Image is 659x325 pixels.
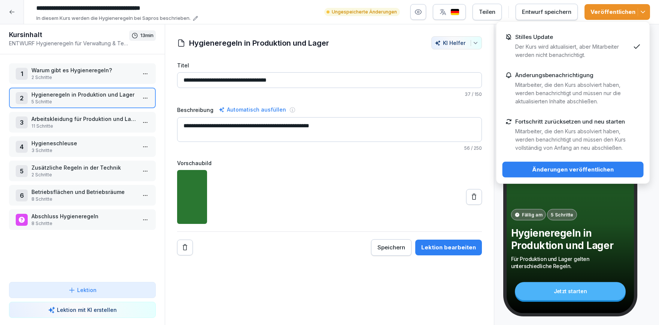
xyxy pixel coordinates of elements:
div: Automatisch ausfüllen [217,105,288,114]
p: Mitarbeiter, die den Kurs absolviert haben, werden benachrichtigt und müssen den Kurs vollständig... [515,127,630,152]
div: Veröffentlichen [590,8,644,16]
p: Zusätzliche Regeln in der Technik [31,164,136,171]
h1: Hygieneregeln in Produktion und Lager [189,37,329,49]
div: Jetzt starten [515,282,626,300]
p: 5 Schritte [31,98,136,105]
label: Beschreibung [177,106,213,114]
div: 5 [16,165,28,177]
button: Remove [177,240,193,255]
button: Speichern [371,239,412,256]
p: / 150 [177,91,482,98]
p: Fällig am [522,211,542,218]
div: 4Hygieneschleuse3 Schritte [9,136,156,157]
div: Teilen [479,8,495,16]
div: Abschluss Hygieneregeln8 Schritte [9,209,156,230]
button: Lektion mit KI erstellen [9,302,156,318]
button: Teilen [473,4,502,20]
p: ENTWURF Hygieneregeln für Verwaltung & Technik [9,39,129,47]
div: 3 [16,116,28,128]
h1: Kursinhalt [9,30,129,39]
p: Arbeitskleidung für Produktion und Lager [31,115,136,123]
div: 1Warum gibt es Hygieneregeln?2 Schritte [9,63,156,84]
button: KI Helfer [431,36,482,49]
p: Hygieneschleuse [31,139,136,147]
p: Warum gibt es Hygieneregeln? [31,66,136,74]
div: Speichern [377,243,405,252]
button: Änderungen veröffentlichen [502,162,644,177]
p: 5 Schritte [551,211,574,218]
p: Betriebsflächen und Betriebsräume [31,188,136,196]
p: 8 Schritte [31,220,136,227]
p: Abschluss Hygieneregeln [31,212,136,220]
button: Veröffentlichen [584,4,650,20]
div: 2 [16,92,28,104]
button: Lektion [9,282,156,298]
p: 2 Schritte [31,74,136,81]
div: 1 [16,68,28,80]
p: 3 Schritte [31,147,136,154]
p: 8 Schritte [31,196,136,203]
p: Änderungsbenachrichtigung [515,72,593,79]
div: Entwurf speichern [522,8,571,16]
img: de.svg [450,9,459,16]
p: 11 Schritte [31,123,136,130]
p: 13 min [140,32,154,39]
img: cgobt8cg7qs2da0pfwxky490.png [177,170,207,224]
p: Hygieneregeln in Produktion und Lager [511,227,629,252]
div: KI Helfer [435,40,479,46]
div: 6 [16,189,28,201]
p: Fortschritt zurücksetzen und neu starten [515,118,625,125]
p: Für Produktion und Lager gelten unterschiedliche Regeln. [511,255,629,270]
p: Lektion [77,286,97,294]
div: 6Betriebsflächen und Betriebsräume8 Schritte [9,185,156,206]
label: Vorschaubild [177,159,482,167]
div: Änderungen veröffentlichen [508,165,638,174]
div: 2Hygieneregeln in Produktion und Lager5 Schritte [9,88,156,108]
p: Ungespeicherte Änderungen [332,9,397,15]
div: 5Zusätzliche Regeln in der Technik2 Schritte [9,161,156,181]
p: Stilles Update [515,34,553,40]
label: Titel [177,61,482,69]
p: In diesem Kurs werden die Hygieneregeln bei Sapros beschrieben. [36,15,191,22]
button: Lektion bearbeiten [415,240,482,255]
span: 56 [464,145,470,151]
p: Mitarbeiter, die den Kurs absolviert haben, werden benachrichtigt und müssen nur die aktualisiert... [515,81,630,106]
p: / 250 [177,145,482,152]
p: 2 Schritte [31,171,136,178]
p: Lektion mit KI erstellen [57,306,117,314]
div: 4 [16,141,28,153]
p: Hygieneregeln in Produktion und Lager [31,91,136,98]
p: Der Kurs wird aktualisiert, aber Mitarbeiter werden nicht benachrichtigt. [515,43,630,59]
div: Lektion bearbeiten [421,243,476,252]
div: 3Arbeitskleidung für Produktion und Lager11 Schritte [9,112,156,133]
button: Entwurf speichern [516,4,578,20]
span: 37 [465,91,471,97]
